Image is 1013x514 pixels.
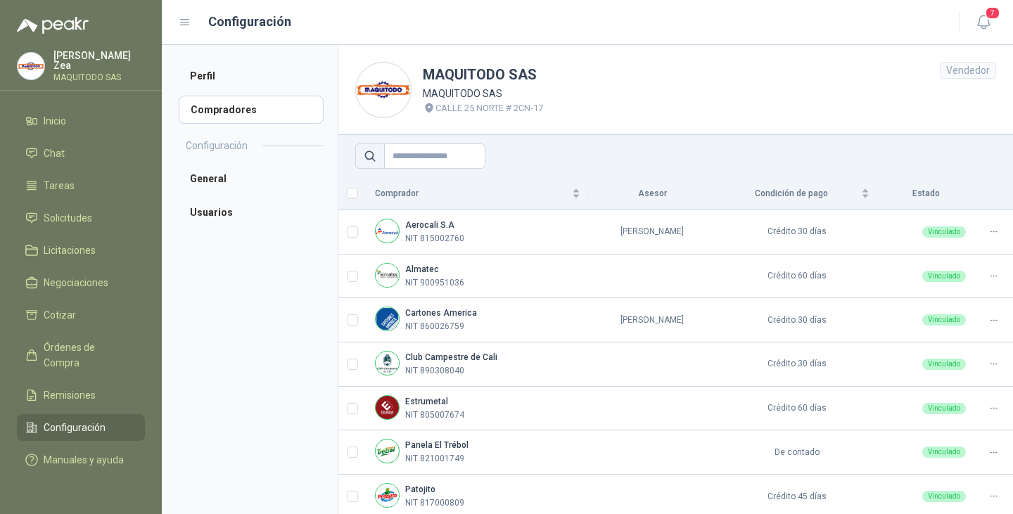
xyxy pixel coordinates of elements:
[405,397,448,406] b: Estrumetal
[186,138,248,153] h2: Configuración
[716,430,878,475] td: De contado
[405,352,497,362] b: Club Campestre de Cali
[405,320,464,333] p: NIT 860026759
[17,269,145,296] a: Negociaciones
[878,177,974,210] th: Estado
[17,334,145,376] a: Órdenes de Compra
[44,387,96,403] span: Remisiones
[725,187,858,200] span: Condición de pago
[589,177,717,210] th: Asesor
[716,210,878,255] td: Crédito 30 días
[405,308,477,318] b: Cartones America
[922,314,966,326] div: Vinculado
[922,226,966,238] div: Vinculado
[589,298,717,342] td: [PERSON_NAME]
[922,446,966,458] div: Vinculado
[375,187,569,200] span: Comprador
[44,243,96,258] span: Licitaciones
[405,452,464,465] p: NIT 821001749
[922,491,966,502] div: Vinculado
[367,177,589,210] th: Comprador
[17,414,145,441] a: Configuración
[376,439,399,463] img: Company Logo
[17,237,145,264] a: Licitaciones
[922,359,966,370] div: Vinculado
[179,165,324,193] a: General
[376,219,399,243] img: Company Logo
[208,12,291,32] h1: Configuración
[17,205,145,231] a: Solicitudes
[405,276,464,290] p: NIT 900951036
[716,177,878,210] th: Condición de pago
[405,220,454,230] b: Aerocali S.A
[17,302,145,328] a: Cotizar
[17,17,89,34] img: Logo peakr
[44,178,75,193] span: Tareas
[376,307,399,330] img: Company Logo
[44,113,66,129] span: Inicio
[17,382,145,409] a: Remisiones
[179,96,324,124] a: Compradores
[971,10,996,35] button: 7
[405,232,464,245] p: NIT 815002760
[423,64,543,86] h1: MAQUITODO SAS
[44,420,106,435] span: Configuración
[17,140,145,167] a: Chat
[179,198,324,226] a: Usuarios
[17,172,145,199] a: Tareas
[44,307,76,323] span: Cotizar
[985,6,1000,20] span: 7
[376,484,399,507] img: Company Logo
[44,146,65,161] span: Chat
[44,452,124,468] span: Manuales y ayuda
[589,210,717,255] td: [PERSON_NAME]
[405,264,439,274] b: Almatec
[356,63,411,117] img: Company Logo
[44,275,108,290] span: Negociaciones
[405,409,464,422] p: NIT 805007674
[376,264,399,287] img: Company Logo
[716,342,878,387] td: Crédito 30 días
[44,210,92,226] span: Solicitudes
[17,108,145,134] a: Inicio
[435,101,543,115] p: CALLE 25 NORTE # 2CN-17
[922,271,966,282] div: Vinculado
[17,446,145,473] a: Manuales y ayuda
[405,364,464,378] p: NIT 890308040
[53,73,145,82] p: MAQUITODO SAS
[179,62,324,90] a: Perfil
[940,62,996,79] div: Vendedor
[716,255,878,299] td: Crédito 60 días
[922,403,966,414] div: Vinculado
[423,86,543,101] p: MAQUITODO SAS
[376,352,399,375] img: Company Logo
[716,387,878,431] td: Crédito 60 días
[53,51,145,70] p: [PERSON_NAME] Zea
[44,340,132,371] span: Órdenes de Compra
[405,440,469,450] b: Panela El Trébol
[716,298,878,342] td: Crédito 30 días
[376,396,399,419] img: Company Logo
[18,53,44,79] img: Company Logo
[405,484,435,494] b: Patojito
[405,496,464,510] p: NIT 817000809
